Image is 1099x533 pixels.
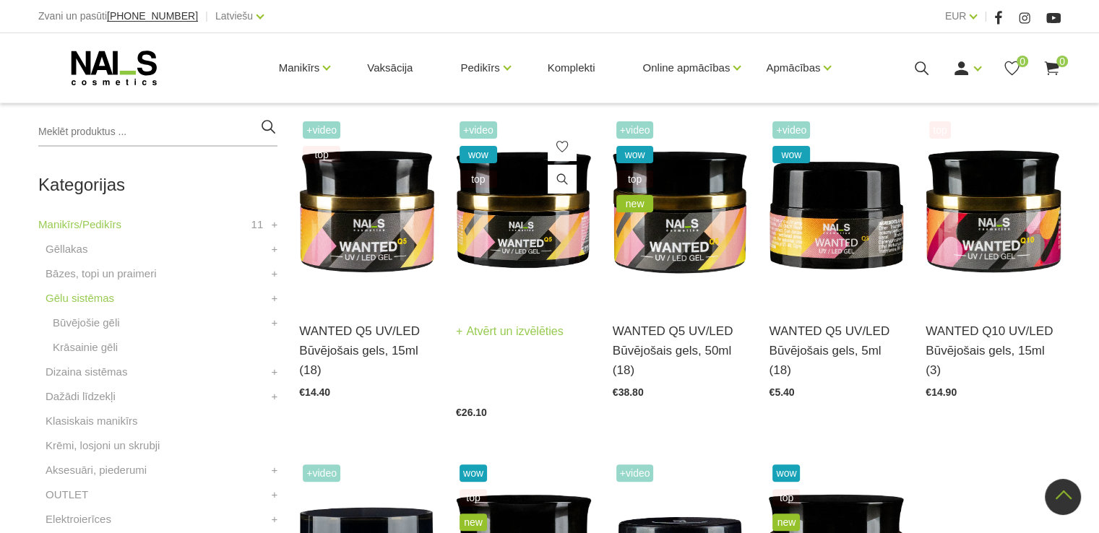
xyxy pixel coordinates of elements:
[53,314,120,331] a: Būvējošie gēli
[272,314,278,331] a: +
[251,216,264,233] span: 11
[926,118,1061,303] img: Gels WANTED NAILS cosmetics tehniķu komanda ir radījusi gelu, kas ilgi jau ir katra meistara mekl...
[46,388,116,405] a: Dažādi līdzekļi
[272,265,278,282] a: +
[613,386,644,398] span: €38.80
[460,39,499,97] a: Pedikīrs
[616,464,654,482] span: +Video
[46,437,160,454] a: Krēmi, losjoni un skrubji
[303,464,340,482] span: +Video
[456,321,564,342] a: Atvērt un izvēlēties
[46,461,147,479] a: Aksesuāri, piederumi
[46,265,156,282] a: Bāzes, topi un praimeri
[616,195,654,212] span: new
[107,10,198,22] span: [PHONE_NUMBER]
[303,121,340,139] span: +Video
[299,321,434,381] a: WANTED Q5 UV/LED Būvējošais gels, 15ml (18)
[46,511,111,528] a: Elektroierīces
[772,121,810,139] span: +Video
[772,513,800,531] span: new
[772,489,800,506] span: top
[456,118,591,303] img: Gels WANTED NAILS cosmetics tehniķu komanda ir radījusi gelu, kas ilgi jau ir katra meistara mekl...
[460,146,497,163] span: wow
[926,321,1061,381] a: WANTED Q10 UV/LED Būvējošais gels, 15ml (3)
[46,240,87,258] a: Gēllakas
[1056,56,1068,67] span: 0
[613,321,748,381] a: WANTED Q5 UV/LED Būvējošais gels, 50ml (18)
[769,321,904,381] a: WANTED Q5 UV/LED Būvējošais gels, 5ml (18)
[107,11,198,22] a: [PHONE_NUMBER]
[772,464,800,482] span: wow
[46,290,114,307] a: Gēlu sistēmas
[460,170,497,188] span: top
[1017,56,1028,67] span: 0
[272,388,278,405] a: +
[460,489,487,506] span: top
[46,486,88,503] a: OUTLET
[299,118,434,303] img: Gels WANTED NAILS cosmetics tehniķu komanda ir radījusi gelu, kas ilgi jau ir katra meistara mekl...
[205,7,208,25] span: |
[38,7,198,25] div: Zvani un pasūti
[1043,59,1061,77] a: 0
[303,146,340,163] span: top
[769,386,794,398] span: €5.40
[929,121,950,139] span: top
[766,39,820,97] a: Apmācības
[46,412,138,430] a: Klasiskais manikīrs
[279,39,320,97] a: Manikīrs
[355,33,424,103] a: Vaksācija
[536,33,607,103] a: Komplekti
[272,486,278,503] a: +
[616,121,654,139] span: +Video
[926,386,957,398] span: €14.90
[642,39,730,97] a: Online apmācības
[272,240,278,258] a: +
[272,216,278,233] a: +
[984,7,987,25] span: |
[460,513,487,531] span: new
[272,461,278,479] a: +
[769,118,904,303] img: Gels WANTED NAILS cosmetics tehniķu komanda ir radījusi gelu, kas ilgi jau ir katra meistara mekl...
[616,170,654,188] span: top
[299,386,330,398] span: €14.40
[46,363,127,381] a: Dizaina sistēmas
[772,146,810,163] span: wow
[272,363,278,381] a: +
[38,216,121,233] a: Manikīrs/Pedikīrs
[272,290,278,307] a: +
[945,7,967,25] a: EUR
[215,7,253,25] a: Latviešu
[53,339,118,356] a: Krāsainie gēli
[460,121,497,139] span: +Video
[272,511,278,528] a: +
[460,464,487,482] span: wow
[38,175,277,194] h2: Kategorijas
[613,118,748,303] img: Gels WANTED NAILS cosmetics tehniķu komanda ir radījusi gelu, kas ilgi jau ir katra meistara mekl...
[456,407,487,418] span: €26.10
[38,118,277,147] input: Meklēt produktus ...
[1003,59,1021,77] a: 0
[616,146,654,163] span: wow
